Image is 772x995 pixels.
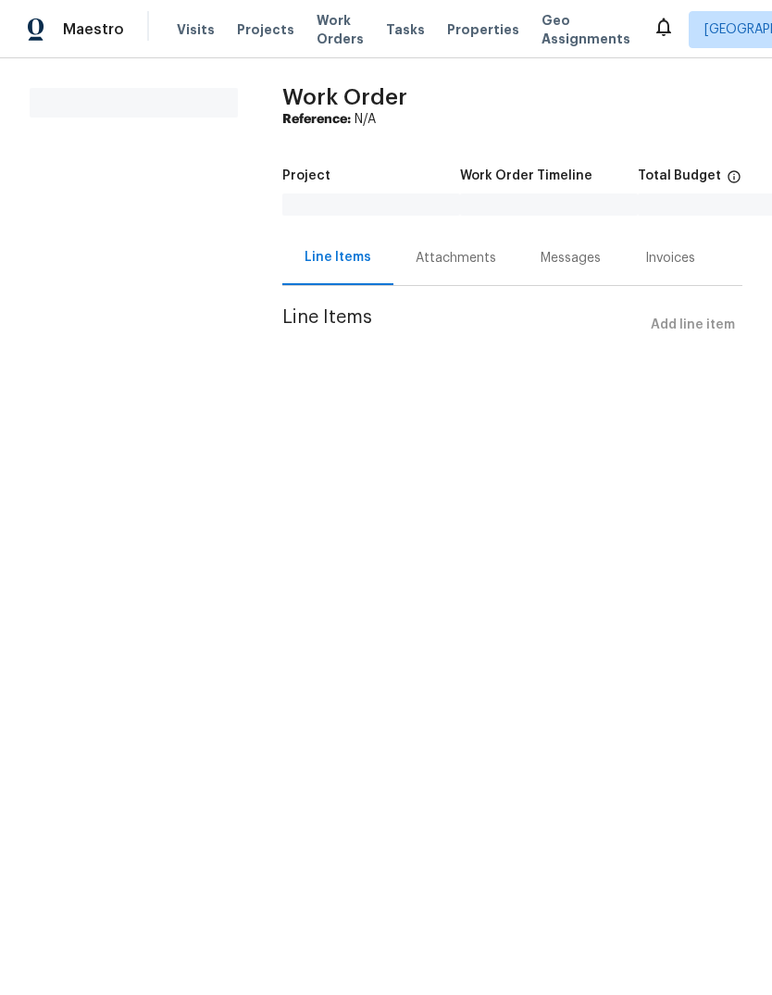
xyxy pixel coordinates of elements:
[542,11,630,48] span: Geo Assignments
[305,248,371,267] div: Line Items
[282,169,330,182] h5: Project
[282,308,643,342] span: Line Items
[386,23,425,36] span: Tasks
[460,169,592,182] h5: Work Order Timeline
[727,169,741,193] span: The total cost of line items that have been proposed by Opendoor. This sum includes line items th...
[237,20,294,39] span: Projects
[541,249,601,267] div: Messages
[177,20,215,39] span: Visits
[282,86,407,108] span: Work Order
[282,113,351,126] b: Reference:
[63,20,124,39] span: Maestro
[447,20,519,39] span: Properties
[317,11,364,48] span: Work Orders
[416,249,496,267] div: Attachments
[645,249,695,267] div: Invoices
[638,169,721,182] h5: Total Budget
[282,110,742,129] div: N/A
